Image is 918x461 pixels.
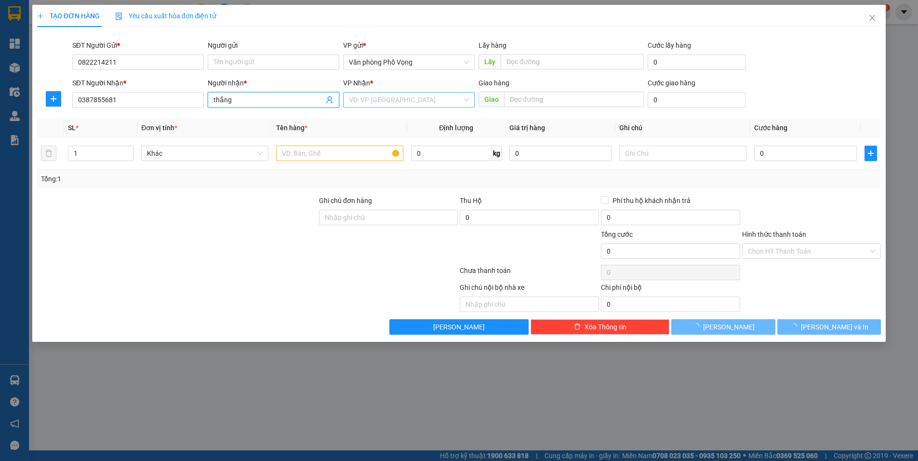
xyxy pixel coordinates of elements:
[326,96,333,104] span: user-add
[648,79,695,87] label: Cước giao hàng
[439,124,473,132] span: Định lượng
[859,5,886,32] button: Close
[460,197,482,204] span: Thu Hộ
[790,323,801,330] span: loading
[692,323,703,330] span: loading
[343,40,475,51] div: VP gửi
[601,230,633,238] span: Tổng cước
[343,79,370,87] span: VP Nhận
[479,79,509,87] span: Giao hàng
[460,297,599,312] input: Nhập ghi chú
[479,92,504,107] span: Giao
[601,282,740,297] div: Chi phí nội bộ
[742,230,806,238] label: Hình thức thanh toán
[509,124,545,132] span: Giá trị hàng
[208,78,339,88] div: Người nhận
[703,322,755,332] span: [PERSON_NAME]
[208,40,339,51] div: Người gửi
[115,13,123,20] img: icon
[585,322,626,332] span: Xóa Thông tin
[619,146,746,161] input: Ghi Chú
[609,195,694,206] span: Phí thu hộ khách nhận trả
[72,40,204,51] div: SĐT Người Gửi
[504,92,644,107] input: Dọc đường
[459,265,600,282] div: Chưa thanh toán
[777,319,881,335] button: [PERSON_NAME] và In
[865,149,877,157] span: plus
[648,54,745,70] input: Cước lấy hàng
[46,91,61,107] button: plus
[141,124,177,132] span: Đơn vị tính
[319,197,372,204] label: Ghi chú đơn hàng
[671,319,775,335] button: [PERSON_NAME]
[754,124,787,132] span: Cước hàng
[115,12,217,20] span: Yêu cầu xuất hóa đơn điện tử
[648,92,745,108] input: Cước giao hàng
[37,12,100,20] span: TẠO ĐƠN HÀNG
[147,146,263,161] span: Khác
[37,13,44,19] span: plus
[460,282,599,297] div: Ghi chú nội bộ nhà xe
[801,322,868,332] span: [PERSON_NAME] và In
[433,322,485,332] span: [PERSON_NAME]
[492,146,502,161] span: kg
[868,14,876,22] span: close
[479,54,501,69] span: Lấy
[389,319,529,335] button: [PERSON_NAME]
[349,55,469,69] span: Văn phòng Phố Vọng
[509,146,612,161] input: 0
[41,174,355,184] div: Tổng: 1
[68,124,76,132] span: SL
[479,41,506,49] span: Lấy hàng
[72,78,204,88] div: SĐT Người Nhận
[276,146,403,161] input: VD: Bàn, Ghế
[46,95,61,103] span: plus
[276,124,307,132] span: Tên hàng
[574,323,581,331] span: delete
[41,146,56,161] button: delete
[648,41,691,49] label: Cước lấy hàng
[531,319,670,335] button: deleteXóa Thông tin
[319,210,458,225] input: Ghi chú đơn hàng
[615,119,750,137] th: Ghi chú
[865,146,877,161] button: plus
[501,54,644,69] input: Dọc đường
